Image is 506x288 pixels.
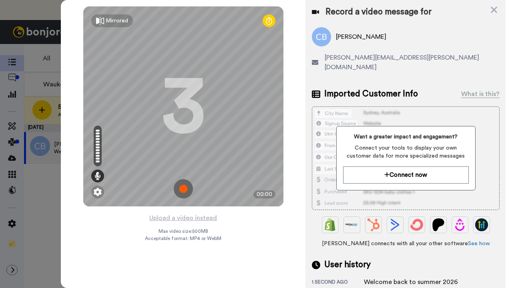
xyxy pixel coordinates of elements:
[35,23,138,31] p: Hi [PERSON_NAME], Boost your view rates with automatic re-sends of unviewed messages! We've just ...
[475,218,488,231] img: GoHighLevel
[145,235,221,242] span: Acceptable format: MP4 or WebM
[468,241,490,246] a: See how
[343,133,469,141] span: Want a greater impact and engagement?
[345,218,358,231] img: Ontraport
[410,218,423,231] img: ConvertKit
[161,76,205,136] div: 3
[12,17,148,43] div: message notification from Grant, 6d ago. Hi Waukeela, Boost your view rates with automatic re-sen...
[18,24,31,37] img: Profile image for Grant
[324,218,337,231] img: Shopify
[324,88,418,100] span: Imported Customer Info
[312,279,364,287] div: 1 second ago
[174,179,193,198] img: ic_record_start.svg
[253,190,275,198] div: 00:00
[461,89,500,99] div: What is this?
[324,259,371,271] span: User history
[432,218,445,231] img: Patreon
[343,166,469,184] button: Connect now
[312,240,500,248] span: [PERSON_NAME] connects with all your other software
[389,218,402,231] img: ActiveCampaign
[454,218,466,231] img: Drip
[35,31,138,38] p: Message from Grant, sent 6d ago
[343,144,469,160] span: Connect your tools to display your own customer data for more specialized messages
[94,188,102,196] img: ic_gear.svg
[159,228,208,234] span: Max video size: 500 MB
[367,218,380,231] img: Hubspot
[147,213,219,223] button: Upload a video instead
[364,277,458,287] div: Welcome back to summer 2026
